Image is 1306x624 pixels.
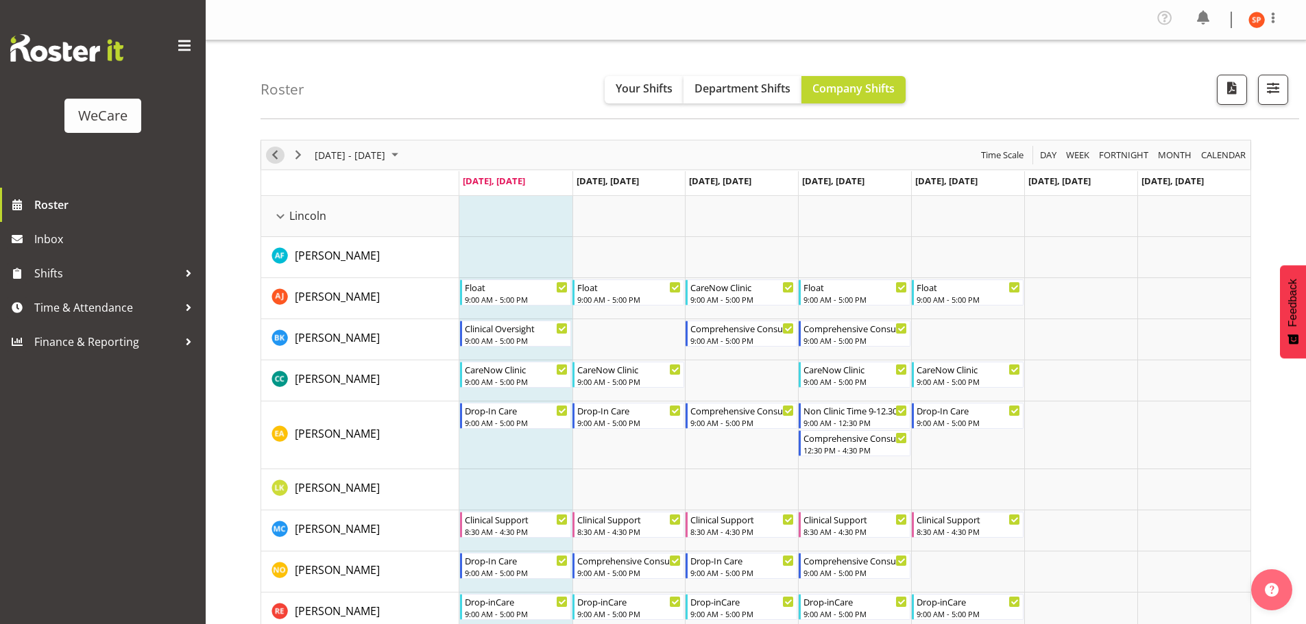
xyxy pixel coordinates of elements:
div: Rachel Els"s event - Drop-inCare Begin From Tuesday, September 2, 2025 at 9:00:00 AM GMT+12:00 En... [572,594,684,620]
div: Non Clinic Time 9-12.30 [803,403,907,417]
div: 8:30 AM - 4:30 PM [577,526,681,537]
button: Filter Shifts [1258,75,1288,105]
div: Natasha Ottley"s event - Drop-In Care Begin From Wednesday, September 3, 2025 at 9:00:00 AM GMT+1... [686,553,797,579]
div: 9:00 AM - 5:00 PM [465,567,568,578]
span: Time Scale [980,147,1025,164]
div: Clinical Oversight [465,321,568,335]
span: Lincoln [289,208,326,224]
div: Mary Childs"s event - Clinical Support Begin From Tuesday, September 2, 2025 at 8:30:00 AM GMT+12... [572,512,684,538]
div: Ena Advincula"s event - Drop-In Care Begin From Friday, September 5, 2025 at 9:00:00 AM GMT+12:00... [912,403,1024,429]
div: Drop-In Care [917,403,1020,417]
td: Amy Johannsen resource [261,278,459,319]
div: Drop-inCare [577,595,681,608]
div: Next [287,140,310,169]
div: 8:30 AM - 4:30 PM [690,526,794,537]
div: Ena Advincula"s event - Drop-In Care Begin From Monday, September 1, 2025 at 9:00:00 AM GMT+12:00... [460,403,572,429]
div: 9:00 AM - 5:00 PM [577,608,681,619]
button: Next [289,147,308,164]
div: Comprehensive Consult [803,553,907,567]
div: Clinical Support [917,512,1020,526]
div: Rachel Els"s event - Drop-inCare Begin From Friday, September 5, 2025 at 9:00:00 AM GMT+12:00 End... [912,594,1024,620]
span: Month [1157,147,1193,164]
div: Drop-inCare [803,595,907,608]
span: Time & Attendance [34,297,178,318]
a: [PERSON_NAME] [295,425,380,442]
div: Natasha Ottley"s event - Comprehensive Consult Begin From Tuesday, September 2, 2025 at 9:00:00 A... [572,553,684,579]
div: Rachel Els"s event - Drop-inCare Begin From Thursday, September 4, 2025 at 9:00:00 AM GMT+12:00 E... [799,594,910,620]
td: Mary Childs resource [261,510,459,551]
div: CareNow Clinic [577,362,681,376]
div: 9:00 AM - 5:00 PM [465,335,568,346]
div: 9:00 AM - 5:00 PM [690,417,794,428]
div: Ena Advincula"s event - Drop-In Care Begin From Tuesday, September 2, 2025 at 9:00:00 AM GMT+12:0... [572,403,684,429]
span: Feedback [1287,279,1299,327]
span: [DATE], [DATE] [689,175,751,187]
div: Float [803,280,907,294]
div: Previous [263,140,287,169]
div: Drop-inCare [917,595,1020,608]
div: Clinical Support [465,512,568,526]
button: Month [1199,147,1248,164]
button: September 01 - 07, 2025 [313,147,404,164]
button: Your Shifts [605,76,684,103]
div: Amy Johannsen"s event - Float Begin From Friday, September 5, 2025 at 9:00:00 AM GMT+12:00 Ends A... [912,279,1024,305]
span: Week [1065,147,1091,164]
div: Rachel Els"s event - Drop-inCare Begin From Monday, September 1, 2025 at 9:00:00 AM GMT+12:00 End... [460,594,572,620]
div: Charlotte Courtney"s event - CareNow Clinic Begin From Monday, September 1, 2025 at 9:00:00 AM GM... [460,362,572,388]
button: Previous [266,147,285,164]
div: CareNow Clinic [465,362,568,376]
div: 8:30 AM - 4:30 PM [803,526,907,537]
div: Float [917,280,1020,294]
span: [PERSON_NAME] [295,289,380,304]
td: Charlotte Courtney resource [261,360,459,401]
div: Brian Ko"s event - Clinical Oversight Begin From Monday, September 1, 2025 at 9:00:00 AM GMT+12:0... [460,321,572,347]
span: [PERSON_NAME] [295,426,380,441]
div: Rachel Els"s event - Drop-inCare Begin From Wednesday, September 3, 2025 at 9:00:00 AM GMT+12:00 ... [686,594,797,620]
div: Drop-In Care [465,403,568,417]
div: 9:00 AM - 5:00 PM [803,335,907,346]
div: Natasha Ottley"s event - Drop-In Care Begin From Monday, September 1, 2025 at 9:00:00 AM GMT+12:0... [460,553,572,579]
div: Drop-inCare [690,595,794,608]
div: Drop-inCare [465,595,568,608]
h4: Roster [261,82,304,97]
span: [PERSON_NAME] [295,603,380,619]
span: [PERSON_NAME] [295,330,380,345]
div: Ena Advincula"s event - Comprehensive Consult Begin From Thursday, September 4, 2025 at 12:30:00 ... [799,430,910,456]
span: [DATE], [DATE] [577,175,639,187]
div: 9:00 AM - 5:00 PM [917,417,1020,428]
div: Mary Childs"s event - Clinical Support Begin From Wednesday, September 3, 2025 at 8:30:00 AM GMT+... [686,512,797,538]
div: Comprehensive Consult [803,431,907,445]
div: Ena Advincula"s event - Non Clinic Time 9-12.30 Begin From Thursday, September 4, 2025 at 9:00:00... [799,403,910,429]
div: Comprehensive Consult [690,321,794,335]
span: Department Shifts [694,81,790,96]
span: [DATE], [DATE] [463,175,525,187]
a: [PERSON_NAME] [295,603,380,619]
div: 9:00 AM - 5:00 PM [577,376,681,387]
div: 9:00 AM - 5:00 PM [690,335,794,346]
div: 9:00 AM - 5:00 PM [465,417,568,428]
div: Mary Childs"s event - Clinical Support Begin From Thursday, September 4, 2025 at 8:30:00 AM GMT+1... [799,512,910,538]
span: Day [1039,147,1058,164]
div: 9:00 AM - 5:00 PM [465,376,568,387]
div: Amy Johannsen"s event - Float Begin From Monday, September 1, 2025 at 9:00:00 AM GMT+12:00 Ends A... [460,279,572,305]
div: 9:00 AM - 5:00 PM [917,294,1020,305]
a: [PERSON_NAME] [295,479,380,496]
div: 9:00 AM - 5:00 PM [917,608,1020,619]
span: calendar [1200,147,1247,164]
td: Liandy Kritzinger resource [261,469,459,510]
div: Comprehensive Consult [803,321,907,335]
button: Time Scale [979,147,1026,164]
span: Fortnight [1098,147,1150,164]
button: Timeline Month [1156,147,1194,164]
div: Charlotte Courtney"s event - CareNow Clinic Begin From Friday, September 5, 2025 at 9:00:00 AM GM... [912,362,1024,388]
span: [PERSON_NAME] [295,521,380,536]
a: [PERSON_NAME] [295,371,380,387]
div: 9:00 AM - 5:00 PM [917,376,1020,387]
div: 9:00 AM - 5:00 PM [690,294,794,305]
div: 9:00 AM - 5:00 PM [577,567,681,578]
div: 9:00 AM - 5:00 PM [803,294,907,305]
button: Company Shifts [801,76,906,103]
span: [PERSON_NAME] [295,562,380,577]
